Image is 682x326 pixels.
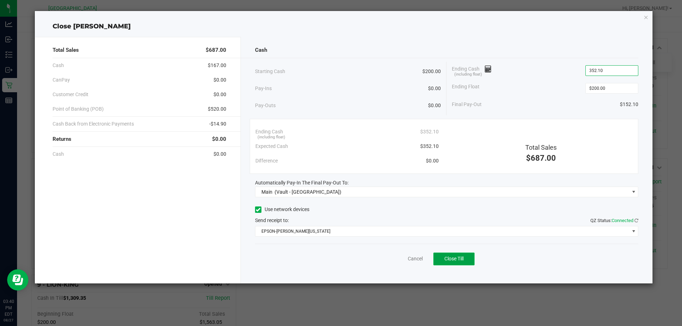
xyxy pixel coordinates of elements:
[208,62,226,69] span: $167.00
[255,206,309,213] label: Use network devices
[444,256,464,261] span: Close Till
[255,217,289,223] span: Send receipt to:
[620,101,638,108] span: $152.10
[433,253,475,265] button: Close Till
[420,128,439,136] span: $352.10
[258,134,285,140] span: (including float)
[53,150,64,158] span: Cash
[255,85,272,92] span: Pay-Ins
[255,143,288,150] span: Expected Cash
[590,218,638,223] span: QZ Status:
[53,120,134,128] span: Cash Back from Electronic Payments
[206,46,226,54] span: $687.00
[261,189,272,195] span: Main
[275,189,341,195] span: (Vault - [GEOGRAPHIC_DATA])
[612,218,633,223] span: Connected
[53,76,70,84] span: CanPay
[526,154,556,162] span: $687.00
[255,102,276,109] span: Pay-Outs
[53,62,64,69] span: Cash
[255,180,348,186] span: Automatically Pay-In The Final Pay-Out To:
[408,255,423,263] a: Cancel
[213,150,226,158] span: $0.00
[428,85,441,92] span: $0.00
[209,120,226,128] span: -$14.90
[454,72,482,78] span: (including float)
[426,157,439,165] span: $0.00
[255,157,278,165] span: Difference
[255,128,283,136] span: Ending Cash
[53,91,88,98] span: Customer Credit
[452,101,482,108] span: Final Pay-Out
[213,91,226,98] span: $0.00
[452,83,480,94] span: Ending Float
[420,143,439,150] span: $352.10
[255,68,285,75] span: Starting Cash
[212,135,226,143] span: $0.00
[53,46,79,54] span: Total Sales
[208,105,226,113] span: $520.00
[7,269,28,291] iframe: Resource center
[452,65,492,76] span: Ending Cash
[422,68,441,75] span: $200.00
[525,144,557,151] span: Total Sales
[35,22,653,31] div: Close [PERSON_NAME]
[53,105,104,113] span: Point of Banking (POB)
[255,226,629,236] span: EPSON-[PERSON_NAME][US_STATE]
[428,102,441,109] span: $0.00
[255,46,267,54] span: Cash
[53,132,226,147] div: Returns
[213,76,226,84] span: $0.00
